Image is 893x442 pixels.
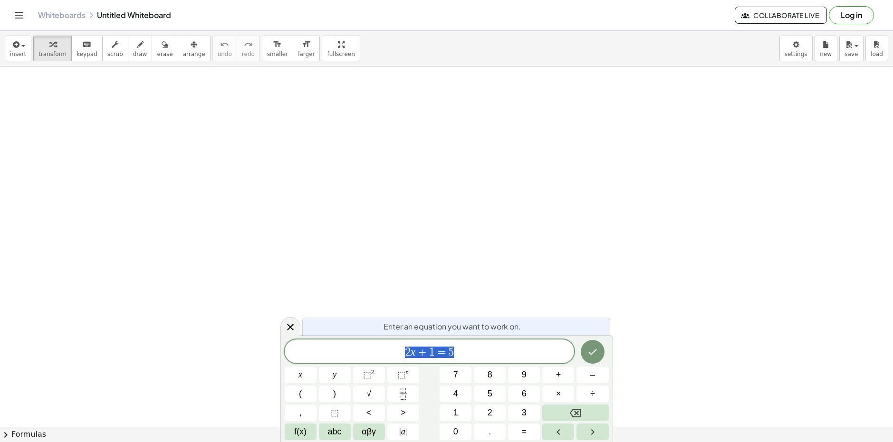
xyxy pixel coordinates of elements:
span: arrange [183,51,205,57]
span: ⬚ [397,370,405,379]
span: undo [218,51,232,57]
button: , [285,404,317,421]
span: ÷ [590,387,595,400]
span: αβγ [362,425,376,438]
span: abc [328,425,342,438]
button: Left arrow [542,423,574,440]
span: 1 [453,406,458,419]
button: Placeholder [319,404,351,421]
span: = [522,425,527,438]
button: save [839,36,864,61]
button: Superscript [387,367,419,383]
var: x [411,346,416,358]
button: undoundo [212,36,237,61]
span: smaller [267,51,288,57]
span: 0 [453,425,458,438]
button: Plus [542,367,574,383]
button: Square root [353,386,385,402]
button: arrange [178,36,211,61]
span: ( [299,387,302,400]
span: 4 [453,387,458,400]
button: ( [285,386,317,402]
button: ) [319,386,351,402]
button: Times [542,386,574,402]
span: a [399,425,407,438]
span: 5 [488,387,492,400]
button: Less than [353,404,385,421]
button: format_sizesmaller [262,36,293,61]
span: < [366,406,372,419]
button: Equals [508,423,540,440]
button: y [319,367,351,383]
span: 6 [522,387,527,400]
button: x [285,367,317,383]
button: Minus [576,367,608,383]
span: × [556,387,561,400]
button: Fraction [387,386,419,402]
span: 1 [429,347,435,358]
span: erase [157,51,173,57]
span: + [556,368,561,381]
button: new [815,36,837,61]
button: Backspace [542,404,608,421]
span: load [871,51,883,57]
button: load [865,36,888,61]
span: new [820,51,832,57]
button: insert [5,36,31,61]
button: 6 [508,386,540,402]
i: format_size [302,39,311,50]
sup: n [405,368,409,376]
button: Log in [829,6,874,24]
i: format_size [273,39,282,50]
span: Collaborate Live [743,11,819,19]
span: redo [242,51,255,57]
span: 7 [453,368,458,381]
button: format_sizelarger [293,36,320,61]
i: keyboard [82,39,91,50]
span: – [590,368,595,381]
span: draw [133,51,147,57]
span: f(x) [294,425,307,438]
span: √ [366,387,371,400]
span: . [489,425,491,438]
button: Done [581,340,605,364]
button: Collaborate Live [735,7,827,24]
span: 2 [488,406,492,419]
span: + [415,347,429,358]
button: 8 [474,367,506,383]
span: 3 [522,406,527,419]
button: Greater than [387,404,419,421]
span: , [299,406,302,419]
span: y [333,368,336,381]
span: | [399,427,401,436]
button: 1 [440,404,471,421]
button: keyboardkeypad [71,36,103,61]
button: Toggle navigation [11,8,27,23]
button: 0 [440,423,471,440]
button: scrub [102,36,128,61]
button: . [474,423,506,440]
span: = [435,347,449,358]
span: scrub [107,51,123,57]
button: Absolute value [387,423,419,440]
button: Functions [285,423,317,440]
span: ) [333,387,336,400]
a: Whiteboards [38,10,86,20]
button: Right arrow [576,423,608,440]
span: settings [785,51,807,57]
span: x [298,368,302,381]
button: 2 [474,404,506,421]
span: keypad [77,51,97,57]
button: transform [33,36,72,61]
button: Squared [353,367,385,383]
button: Greek alphabet [353,423,385,440]
span: fullscreen [327,51,355,57]
button: 7 [440,367,471,383]
sup: 2 [371,368,375,376]
span: 5 [448,347,454,358]
span: insert [10,51,26,57]
button: 5 [474,386,506,402]
button: 9 [508,367,540,383]
i: undo [220,39,229,50]
button: 3 [508,404,540,421]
